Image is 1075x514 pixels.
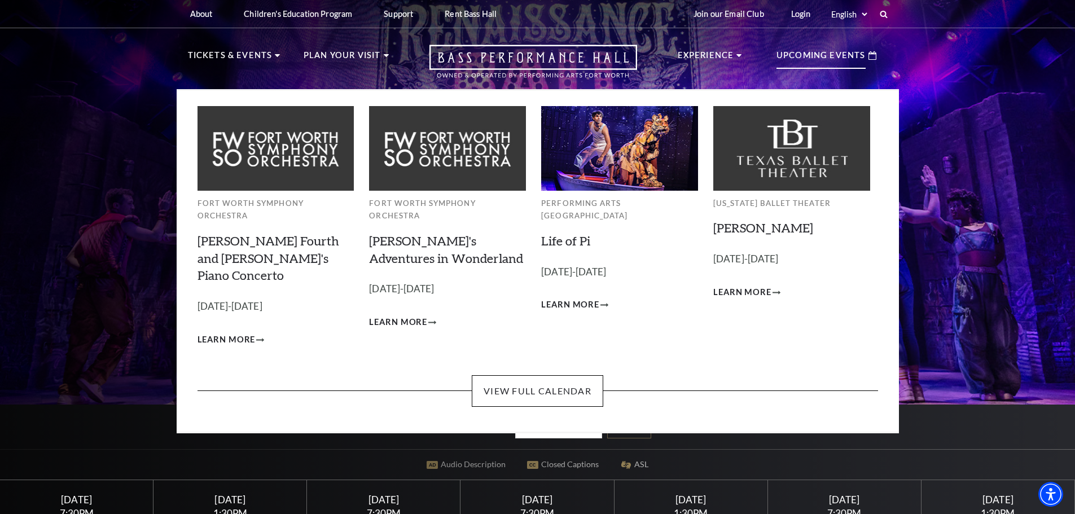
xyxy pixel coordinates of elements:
[935,494,1061,506] div: [DATE]
[369,315,427,330] span: Learn More
[541,197,698,222] p: Performing Arts [GEOGRAPHIC_DATA]
[369,197,526,222] p: Fort Worth Symphony Orchestra
[389,45,678,89] a: Open this option
[244,9,352,19] p: Children's Education Program
[472,375,603,407] a: View Full Calendar
[474,494,600,506] div: [DATE]
[198,333,256,347] span: Learn More
[713,251,870,267] p: [DATE]-[DATE]
[541,298,599,312] span: Learn More
[713,106,870,190] img: Texas Ballet Theater
[713,197,870,210] p: [US_STATE] Ballet Theater
[678,49,734,69] p: Experience
[369,106,526,190] img: Fort Worth Symphony Orchestra
[14,494,140,506] div: [DATE]
[713,220,813,235] a: [PERSON_NAME]
[369,233,523,266] a: [PERSON_NAME]'s Adventures in Wonderland
[1038,482,1063,507] div: Accessibility Menu
[829,9,869,20] select: Select:
[384,9,413,19] p: Support
[304,49,381,69] p: Plan Your Visit
[198,233,339,283] a: [PERSON_NAME] Fourth and [PERSON_NAME]'s Piano Concerto
[198,298,354,315] p: [DATE]-[DATE]
[188,49,273,69] p: Tickets & Events
[541,233,590,248] a: Life of Pi
[713,285,780,300] a: Learn More Peter Pan
[541,298,608,312] a: Learn More Life of Pi
[541,106,698,190] img: Performing Arts Fort Worth
[321,494,447,506] div: [DATE]
[198,197,354,222] p: Fort Worth Symphony Orchestra
[198,106,354,190] img: Fort Worth Symphony Orchestra
[541,264,698,280] p: [DATE]-[DATE]
[781,494,907,506] div: [DATE]
[190,9,213,19] p: About
[198,333,265,347] a: Learn More Brahms Fourth and Grieg's Piano Concerto
[628,494,754,506] div: [DATE]
[369,281,526,297] p: [DATE]-[DATE]
[369,315,436,330] a: Learn More Alice's Adventures in Wonderland
[713,285,771,300] span: Learn More
[167,494,293,506] div: [DATE]
[776,49,866,69] p: Upcoming Events
[445,9,497,19] p: Rent Bass Hall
